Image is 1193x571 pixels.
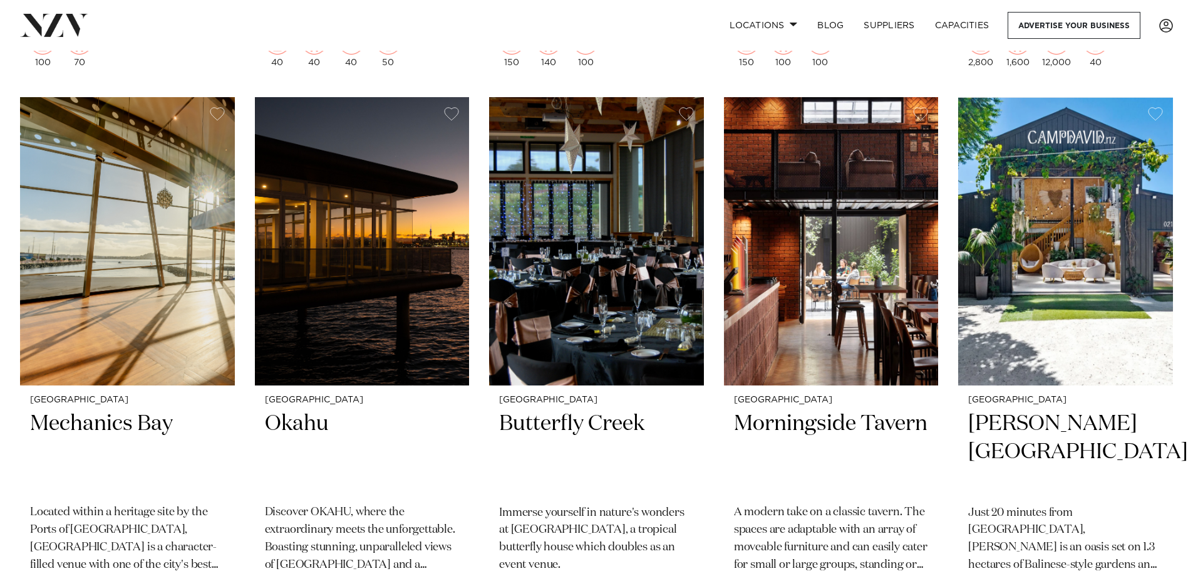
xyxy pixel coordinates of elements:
small: [GEOGRAPHIC_DATA] [968,396,1163,405]
h2: [PERSON_NAME][GEOGRAPHIC_DATA] [968,410,1163,495]
h2: Morningside Tavern [734,410,929,495]
img: nzv-logo.png [20,14,88,36]
a: SUPPLIERS [854,12,924,39]
a: Capacities [925,12,999,39]
h2: Okahu [265,410,460,495]
small: [GEOGRAPHIC_DATA] [499,396,694,405]
a: Locations [720,12,807,39]
a: BLOG [807,12,854,39]
small: [GEOGRAPHIC_DATA] [734,396,929,405]
small: [GEOGRAPHIC_DATA] [30,396,225,405]
small: [GEOGRAPHIC_DATA] [265,396,460,405]
a: Advertise your business [1008,12,1140,39]
h2: Mechanics Bay [30,410,225,495]
h2: Butterfly Creek [499,410,694,495]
